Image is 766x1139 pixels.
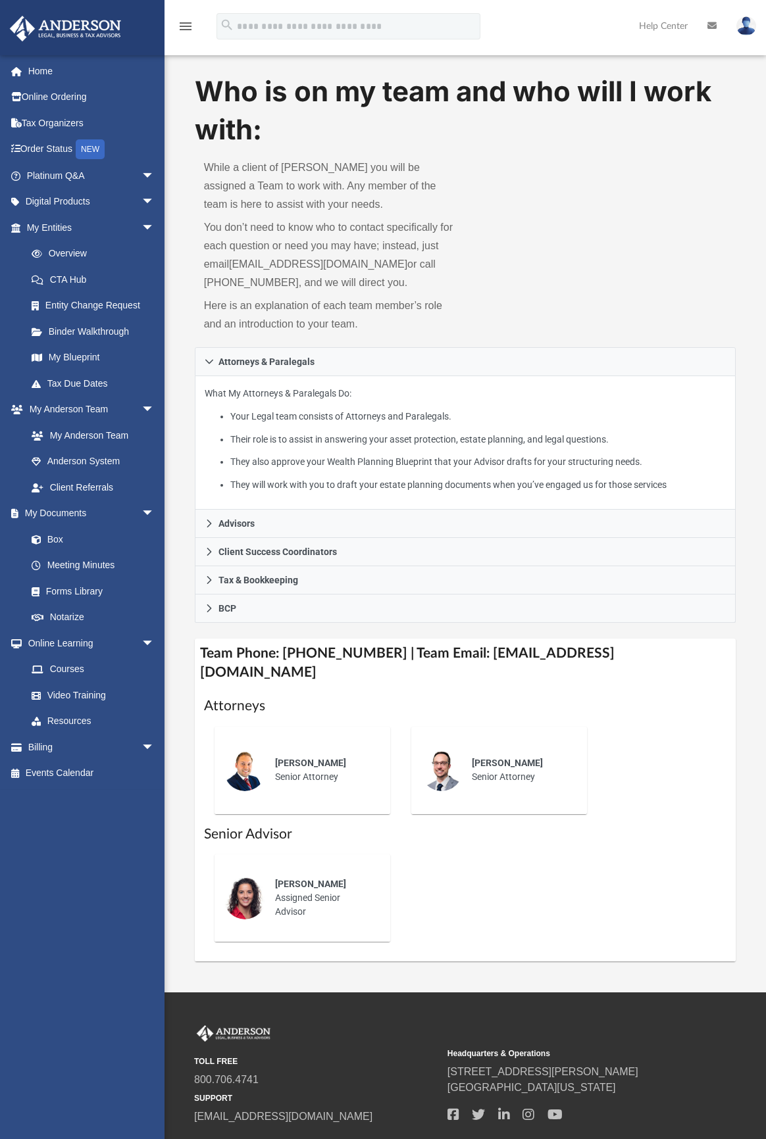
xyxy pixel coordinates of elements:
[204,297,456,333] p: Here is an explanation of each team member’s role and an introduction to your team.
[230,408,726,425] li: Your Legal team consists of Attorneys and Paralegals.
[195,639,736,688] h4: Team Phone: [PHONE_NUMBER] | Team Email: [EMAIL_ADDRESS][DOMAIN_NAME]
[447,1048,692,1059] small: Headquarters & Operations
[266,868,381,928] div: Assigned Senior Advisor
[9,136,174,163] a: Order StatusNEW
[220,18,234,32] i: search
[141,500,168,527] span: arrow_drop_down
[18,318,174,345] a: Binder Walkthrough
[195,510,736,538] a: Advisors
[9,189,174,215] a: Digital Productsarrow_drop_down
[195,376,736,510] div: Attorneys & Paralegals
[421,749,463,791] img: thumbnail
[141,214,168,241] span: arrow_drop_down
[9,110,174,136] a: Tax Organizers
[141,162,168,189] span: arrow_drop_down
[9,58,174,84] a: Home
[178,25,193,34] a: menu
[224,877,266,919] img: thumbnail
[194,1074,259,1085] a: 800.706.4741
[195,538,736,566] a: Client Success Coordinators
[18,552,168,579] a: Meeting Minutes
[18,422,161,448] a: My Anderson Team
[218,604,236,613] span: BCP
[18,370,174,397] a: Tax Due Dates
[18,604,168,631] a: Notarize
[18,293,174,319] a: Entity Change Request
[18,708,168,735] a: Resources
[18,474,168,500] a: Client Referrals
[18,682,161,708] a: Video Training
[195,594,736,623] a: BCP
[230,454,726,470] li: They also approve your Wealth Planning Blueprint that your Advisor drafts for your structuring ne...
[195,347,736,376] a: Attorneys & Paralegals
[736,16,756,36] img: User Pic
[76,139,105,159] div: NEW
[266,747,381,793] div: Senior Attorney
[9,162,174,189] a: Platinum Q&Aarrow_drop_down
[18,345,168,371] a: My Blueprint
[229,258,407,270] a: [EMAIL_ADDRESS][DOMAIN_NAME]
[9,214,174,241] a: My Entitiesarrow_drop_down
[230,477,726,493] li: They will work with you to draft your estate planning documents when you’ve engaged us for those ...
[9,500,168,527] a: My Documentsarrow_drop_down
[141,397,168,424] span: arrow_drop_down
[9,760,174,787] a: Events Calendar
[275,758,346,768] span: [PERSON_NAME]
[18,241,174,267] a: Overview
[204,825,727,844] h1: Senior Advisor
[447,1066,638,1077] a: [STREET_ADDRESS][PERSON_NAME]
[9,84,174,110] a: Online Ordering
[9,397,168,423] a: My Anderson Teamarrow_drop_down
[18,266,174,293] a: CTA Hub
[224,749,266,791] img: thumbnail
[194,1111,372,1122] a: [EMAIL_ADDRESS][DOMAIN_NAME]
[204,218,456,292] p: You don’t need to know who to contact specifically for each question or need you may have; instea...
[218,519,255,528] span: Advisors
[141,630,168,657] span: arrow_drop_down
[218,575,298,585] span: Tax & Bookkeeping
[472,758,543,768] span: [PERSON_NAME]
[218,357,315,366] span: Attorneys & Paralegals
[275,879,346,889] span: [PERSON_NAME]
[194,1055,438,1067] small: TOLL FREE
[194,1025,273,1042] img: Anderson Advisors Platinum Portal
[18,578,161,604] a: Forms Library
[9,630,168,656] a: Online Learningarrow_drop_down
[194,1092,438,1104] small: SUPPORT
[18,448,168,475] a: Anderson System
[18,656,168,683] a: Courses
[205,385,727,493] p: What My Attorneys & Paralegals Do:
[141,189,168,216] span: arrow_drop_down
[9,734,174,760] a: Billingarrow_drop_down
[230,431,726,448] li: Their role is to assist in answering your asset protection, estate planning, and legal questions.
[204,158,456,214] p: While a client of [PERSON_NAME] you will be assigned a Team to work with. Any member of the team ...
[204,696,727,715] h1: Attorneys
[195,566,736,594] a: Tax & Bookkeeping
[18,526,161,552] a: Box
[141,734,168,761] span: arrow_drop_down
[178,18,193,34] i: menu
[447,1082,616,1093] a: [GEOGRAPHIC_DATA][US_STATE]
[6,16,125,41] img: Anderson Advisors Platinum Portal
[463,747,578,793] div: Senior Attorney
[195,72,736,150] h1: Who is on my team and who will I work with:
[218,547,337,556] span: Client Success Coordinators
